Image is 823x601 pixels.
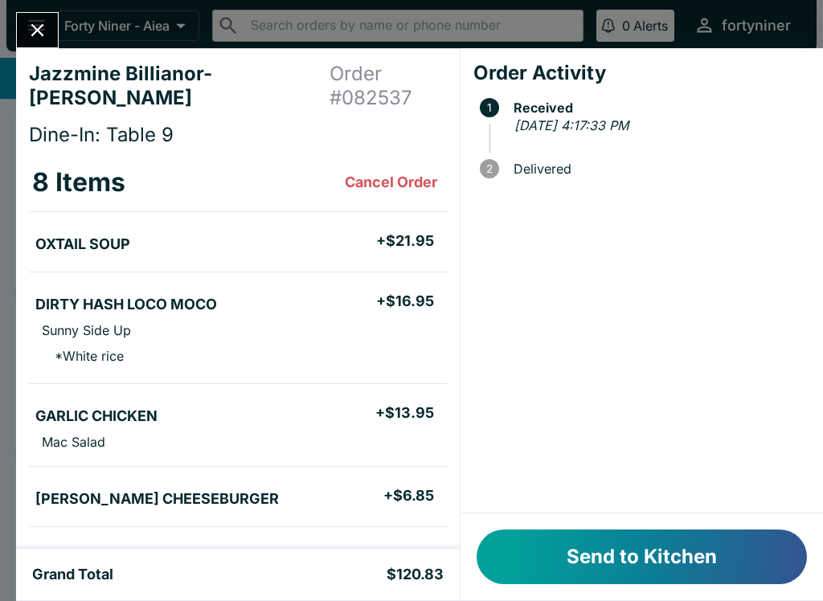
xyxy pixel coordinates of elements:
[29,62,330,110] h4: Jazzmine Billianor-[PERSON_NAME]
[330,62,446,110] h4: Order # 082537
[383,546,434,566] h5: + $5.25
[32,166,125,198] h3: 8 Items
[42,434,105,450] p: Mac Salad
[29,123,174,146] span: Dine-In: Table 9
[42,348,124,364] p: * White rice
[32,565,113,584] h5: Grand Total
[477,529,807,584] button: Send to Kitchen
[35,407,158,426] h5: GARLIC CHICKEN
[514,117,629,133] em: [DATE] 4:17:33 PM
[473,61,810,85] h4: Order Activity
[383,486,434,505] h5: + $6.85
[42,322,131,338] p: Sunny Side Up
[35,235,130,254] h5: OXTAIL SOUP
[387,565,444,584] h5: $120.83
[376,292,434,311] h5: + $16.95
[35,489,279,509] h5: [PERSON_NAME] CHEESEBURGER
[17,13,58,47] button: Close
[376,231,434,251] h5: + $21.95
[35,295,217,314] h5: DIRTY HASH LOCO MOCO
[338,166,444,198] button: Cancel Order
[487,101,492,114] text: 1
[506,161,810,176] span: Delivered
[506,100,810,115] span: Received
[375,403,434,423] h5: + $13.95
[486,162,493,175] text: 2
